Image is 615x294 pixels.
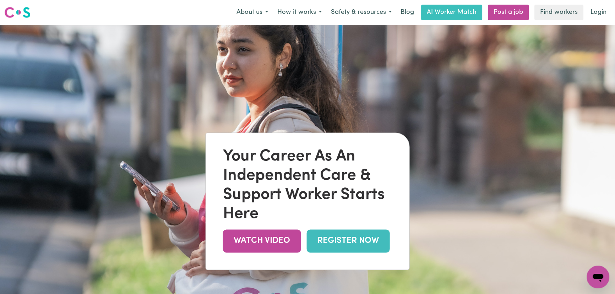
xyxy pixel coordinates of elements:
[273,5,326,20] button: How it works
[396,5,418,20] a: Blog
[4,4,31,21] a: Careseekers logo
[307,229,390,252] a: REGISTER NOW
[223,229,301,252] a: WATCH VIDEO
[586,5,611,20] a: Login
[4,6,31,19] img: Careseekers logo
[488,5,529,20] a: Post a job
[534,5,583,20] a: Find workers
[587,266,609,288] iframe: Button to launch messaging window
[232,5,273,20] button: About us
[326,5,396,20] button: Safety & resources
[223,147,392,224] div: Your Career As An Independent Care & Support Worker Starts Here
[421,5,482,20] a: AI Worker Match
